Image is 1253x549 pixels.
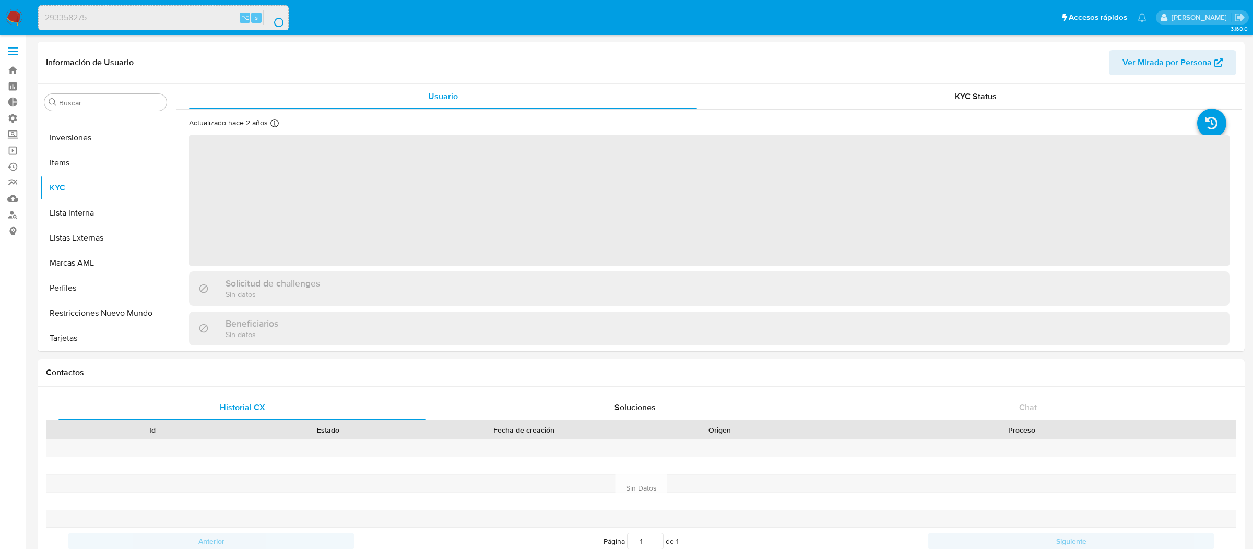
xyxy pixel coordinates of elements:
[40,326,171,351] button: Tarjetas
[1069,12,1127,23] span: Accesos rápidos
[46,57,134,68] h1: Información de Usuario
[39,11,288,25] input: Buscar usuario o caso...
[226,278,320,289] h3: Solicitud de challenges
[189,312,1230,345] div: BeneficiariosSin datos
[220,401,265,413] span: Historial CX
[1109,50,1236,75] button: Ver Mirada por Persona
[955,90,997,102] span: KYC Status
[189,271,1230,305] div: Solicitud de challengesSin datos
[40,301,171,326] button: Restricciones Nuevo Mundo
[639,425,800,435] div: Origen
[247,425,408,435] div: Estado
[49,98,57,106] button: Buscar
[255,13,258,22] span: s
[40,250,171,276] button: Marcas AML
[423,425,624,435] div: Fecha de creación
[614,401,656,413] span: Soluciones
[40,200,171,225] button: Lista Interna
[1234,12,1245,23] a: Salir
[814,425,1228,435] div: Proceso
[40,276,171,301] button: Perfiles
[46,367,1236,378] h1: Contactos
[189,118,268,128] p: Actualizado hace 2 años
[72,425,233,435] div: Id
[1172,13,1231,22] p: eric.malcangi@mercadolibre.com
[189,135,1230,266] span: ‌
[226,329,278,339] p: Sin datos
[40,125,171,150] button: Inversiones
[40,175,171,200] button: KYC
[1122,50,1212,75] span: Ver Mirada por Persona
[676,536,679,546] span: 1
[226,289,320,299] p: Sin datos
[241,13,249,22] span: ⌥
[263,10,285,25] button: search-icon
[1138,13,1146,22] a: Notificaciones
[40,150,171,175] button: Items
[428,90,458,102] span: Usuario
[40,225,171,250] button: Listas Externas
[59,98,162,108] input: Buscar
[226,318,278,329] h3: Beneficiarios
[1019,401,1037,413] span: Chat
